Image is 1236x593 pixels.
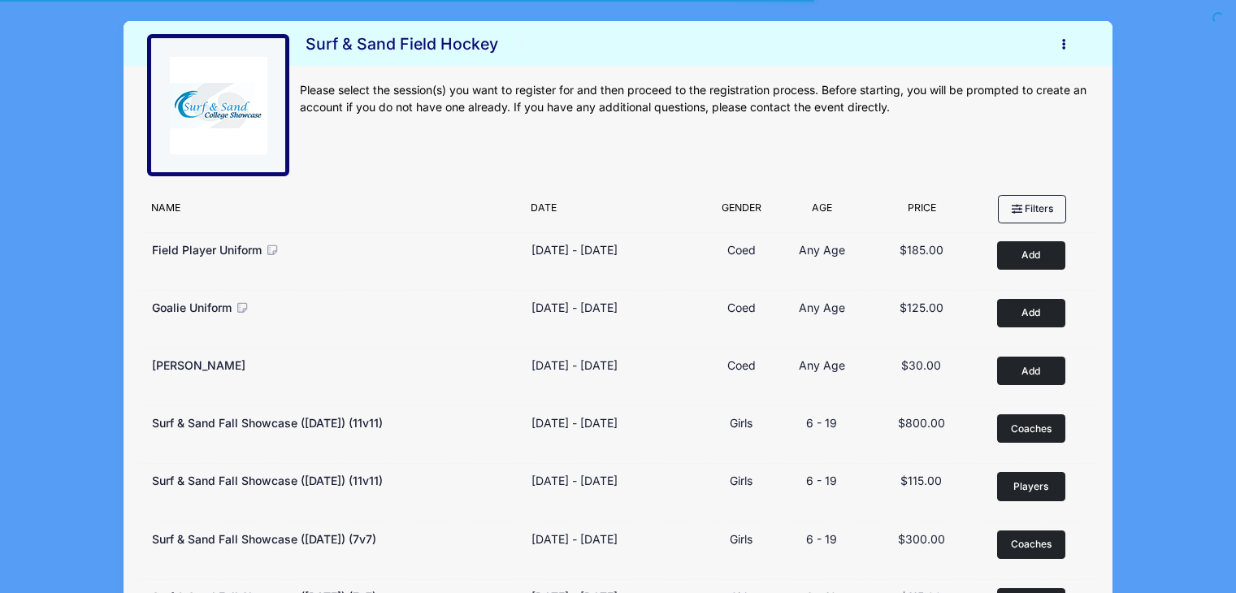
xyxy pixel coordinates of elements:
[531,472,618,489] div: [DATE] - [DATE]
[152,532,376,546] span: Surf & Sand Fall Showcase ([DATE]) (7v7)
[806,416,837,430] span: 6 - 19
[779,201,865,223] div: Age
[1013,479,1048,494] span: Players
[898,416,945,430] span: $800.00
[806,532,837,546] span: 6 - 19
[300,30,503,58] h1: Surf & Sand Field Hockey
[531,299,618,316] div: [DATE] - [DATE]
[152,358,245,372] span: [PERSON_NAME]
[730,532,752,546] span: Girls
[900,243,943,257] span: $185.00
[865,201,978,223] div: Price
[799,301,845,314] span: Any Age
[997,414,1065,443] button: Coaches
[531,357,618,374] div: [DATE] - [DATE]
[997,472,1065,500] button: Players
[727,243,756,257] span: Coed
[997,299,1065,327] button: Add
[143,201,523,223] div: Name
[998,195,1066,223] button: Filters
[152,416,383,430] span: Surf & Sand Fall Showcase ([DATE]) (11v11)
[531,414,618,431] div: [DATE] - [DATE]
[152,243,262,257] span: Field Player Uniform
[523,201,704,223] div: Date
[170,57,267,154] img: logo
[900,301,943,314] span: $125.00
[152,301,232,314] span: Goalie Uniform
[531,241,618,258] div: [DATE] - [DATE]
[531,530,618,548] div: [DATE] - [DATE]
[152,474,383,487] span: Surf & Sand Fall Showcase ([DATE]) (11v11)
[997,241,1065,270] button: Add
[997,530,1065,559] button: Coaches
[1011,422,1052,436] span: Coaches
[1011,537,1052,552] span: Coaches
[704,201,779,223] div: Gender
[799,243,845,257] span: Any Age
[300,82,1089,116] div: Please select the session(s) you want to register for and then proceed to the registration proces...
[799,358,845,372] span: Any Age
[898,532,945,546] span: $300.00
[727,358,756,372] span: Coed
[806,474,837,487] span: 6 - 19
[900,474,942,487] span: $115.00
[901,358,941,372] span: $30.00
[727,301,756,314] span: Coed
[730,474,752,487] span: Girls
[730,416,752,430] span: Girls
[997,357,1065,385] button: Add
